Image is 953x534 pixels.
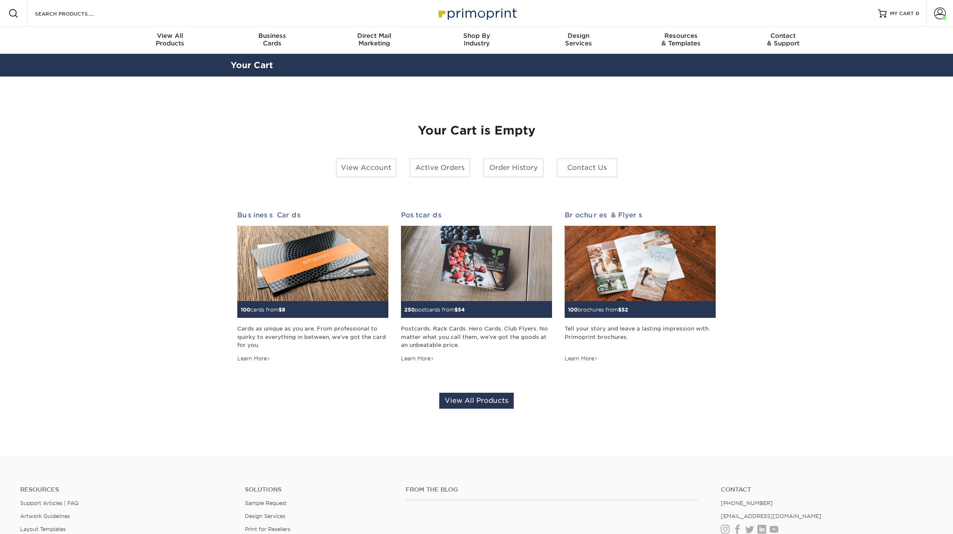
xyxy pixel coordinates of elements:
[565,211,716,219] h2: Brochures & Flyers
[241,307,285,313] small: cards from
[221,32,323,47] div: Cards
[119,32,221,40] span: View All
[732,32,834,40] span: Contact
[279,307,282,313] span: $
[282,307,285,313] span: 8
[618,307,621,313] span: $
[732,27,834,54] a: Contact& Support
[630,32,732,47] div: & Templates
[245,526,290,532] a: Print for Resellers
[565,355,598,362] div: Learn More
[425,32,528,40] span: Shop By
[721,486,933,493] a: Contact
[458,307,465,313] span: 54
[454,307,458,313] span: $
[721,500,773,506] a: [PHONE_NUMBER]
[401,226,552,301] img: Postcards
[621,307,628,313] span: 52
[425,32,528,47] div: Industry
[20,513,70,519] a: Artwork Guidelines
[404,307,415,313] span: 250
[916,11,919,16] span: 0
[20,486,232,493] h4: Resources
[20,526,66,532] a: Layout Templates
[20,500,79,506] a: Support Articles | FAQ
[439,393,514,409] a: View All Products
[404,307,465,313] small: postcards from
[245,500,287,506] a: Sample Request
[557,158,618,177] a: Contact Us
[323,32,425,47] div: Marketing
[630,32,732,40] span: Resources
[528,32,630,40] span: Design
[245,486,393,493] h4: Solutions
[435,4,519,22] img: Primoprint
[245,513,285,519] a: Design Services
[119,32,221,47] div: Products
[241,307,250,313] span: 100
[119,27,221,54] a: View AllProducts
[528,32,630,47] div: Services
[237,226,388,301] img: Business Cards
[34,8,116,19] input: SEARCH PRODUCTS.....
[732,32,834,47] div: & Support
[237,355,271,362] div: Learn More
[221,32,323,40] span: Business
[401,325,552,349] div: Postcards. Rack Cards. Hero Cards. Club Flyers. No matter what you call them, we've got the goods...
[565,325,716,349] div: Tell your story and leave a lasting impression with Primoprint brochures.
[231,60,273,70] a: Your Cart
[401,211,552,219] h2: Postcards
[237,211,388,362] a: Business Cards 100cards from$8 Cards as unique as you are. From professional to quirky to everyth...
[483,158,544,177] a: Order History
[323,32,425,40] span: Direct Mail
[323,27,425,54] a: Direct MailMarketing
[565,211,716,362] a: Brochures & Flyers 100brochures from$52 Tell your story and leave a lasting impression with Primo...
[406,486,698,493] h4: From the Blog
[401,211,552,362] a: Postcards 250postcards from$54 Postcards. Rack Cards. Hero Cards. Club Flyers. No matter what you...
[721,513,821,519] a: [EMAIL_ADDRESS][DOMAIN_NAME]
[237,325,388,349] div: Cards as unique as you are. From professional to quirky to everything in between, we've got the c...
[568,307,628,313] small: brochures from
[237,124,716,138] h1: Your Cart is Empty
[568,307,578,313] span: 100
[528,27,630,54] a: DesignServices
[409,158,470,177] a: Active Orders
[336,158,397,177] a: View Account
[221,27,323,54] a: BusinessCards
[890,10,914,17] span: MY CART
[630,27,732,54] a: Resources& Templates
[237,211,388,219] h2: Business Cards
[565,226,716,301] img: Brochures & Flyers
[401,355,434,362] div: Learn More
[425,27,528,54] a: Shop ByIndustry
